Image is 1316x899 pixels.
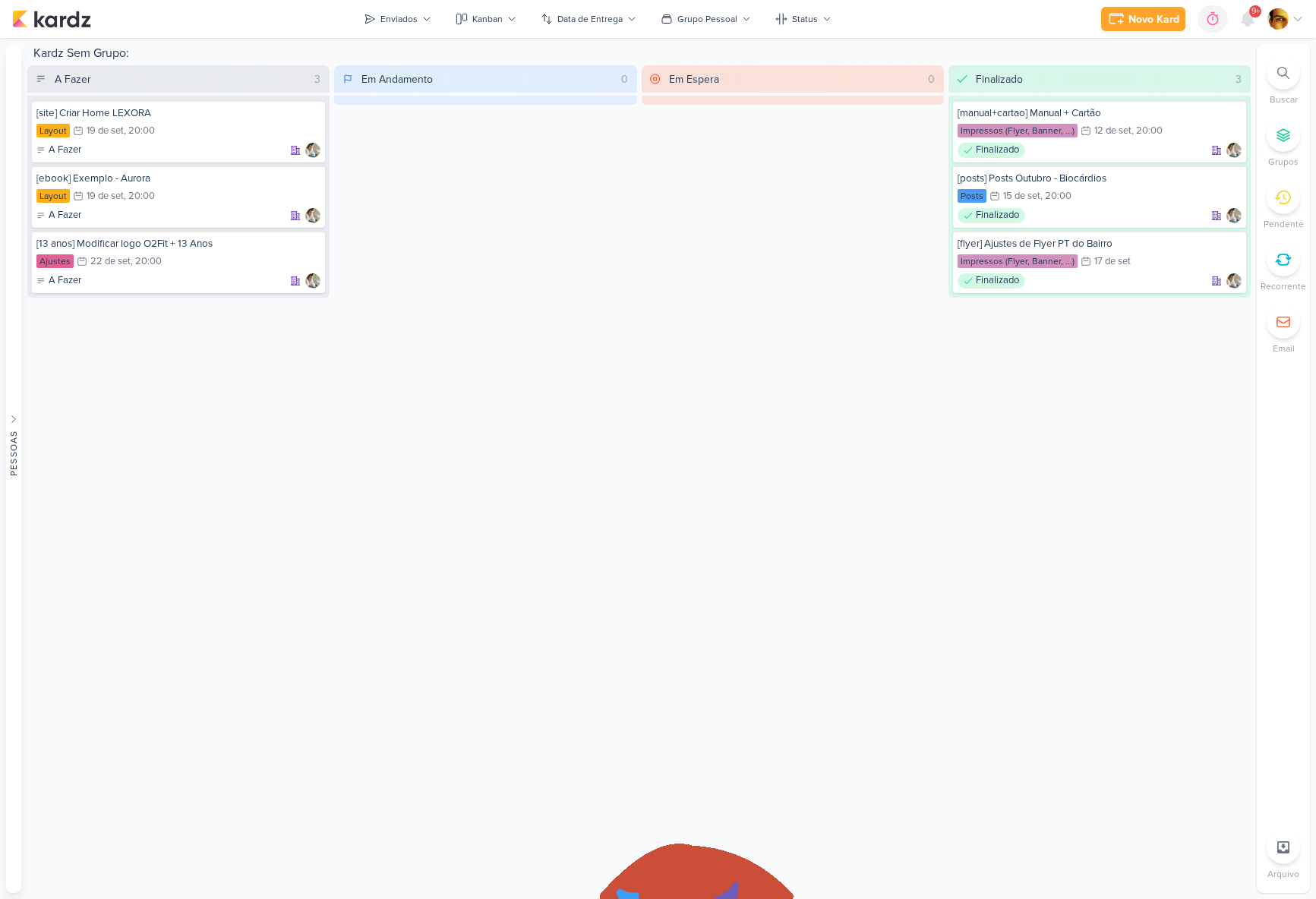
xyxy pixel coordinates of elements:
[1094,257,1131,267] div: 17 de set
[49,273,81,289] p: A Fazer
[958,237,1242,251] div: [flyer] Ajustes de Flyer PT do Bairro
[36,189,70,203] div: Layout
[976,273,1019,289] p: Finalizado
[615,71,634,87] div: 0
[305,208,320,223] div: Responsável: Raphael Simas
[1226,208,1242,223] div: Responsável: Raphael Simas
[305,273,320,289] div: Responsável: Raphael Simas
[976,143,1019,158] p: Finalizado
[1264,217,1304,231] p: Pendente
[1226,143,1242,158] img: Raphael Simas
[1226,143,1242,158] div: Responsável: Raphael Simas
[1003,191,1040,201] div: 15 de set
[87,191,124,201] div: 19 de set
[1267,8,1289,30] img: Leandro Guedes
[1128,11,1179,27] div: Novo Kard
[1267,867,1299,881] p: Arquivo
[305,273,320,289] img: Raphael Simas
[87,126,124,136] div: 19 de set
[36,273,81,289] div: A Fazer
[305,143,320,158] img: Raphael Simas
[958,189,986,203] div: Posts
[958,254,1078,268] div: Impressos (Flyer, Banner, ...)
[124,191,155,201] div: , 20:00
[1226,208,1242,223] img: Raphael Simas
[1229,71,1248,87] div: 3
[1094,126,1131,136] div: 12 de set
[1251,5,1260,17] span: 9+
[976,208,1019,223] p: Finalizado
[124,126,155,136] div: , 20:00
[361,71,433,87] div: Em Andamento
[6,44,21,893] button: Pessoas
[669,71,719,87] div: Em Espera
[49,208,81,223] p: A Fazer
[36,143,81,158] div: A Fazer
[305,208,320,223] img: Raphael Simas
[90,257,131,267] div: 22 de set
[1101,7,1185,31] button: Novo Kard
[36,237,320,251] div: [13 anos] Modificar logo O2Fit + 13 Anos
[1226,273,1242,289] img: Raphael Simas
[7,431,21,476] div: Pessoas
[1268,155,1299,169] p: Grupos
[12,10,91,28] img: kardz.app
[958,172,1242,185] div: [posts] Posts Outubro - Biocárdios
[958,124,1078,137] div: Impressos (Flyer, Banner, ...)
[49,143,81,158] p: A Fazer
[958,208,1025,223] div: Finalizado
[55,71,91,87] div: A Fazer
[958,273,1025,289] div: Finalizado
[308,71,327,87] div: 3
[36,106,320,120] div: [site] Criar Home LEXORA
[1226,273,1242,289] div: Responsável: Raphael Simas
[1131,126,1163,136] div: , 20:00
[976,71,1023,87] div: Finalizado
[958,143,1025,158] div: Finalizado
[1040,191,1071,201] div: , 20:00
[922,71,941,87] div: 0
[36,208,81,223] div: A Fazer
[27,44,1251,65] div: Kardz Sem Grupo:
[958,106,1242,120] div: [manual+cartao] Manual + Cartão
[36,254,74,268] div: Ajustes
[131,257,162,267] div: , 20:00
[36,124,70,137] div: Layout
[1273,342,1295,355] p: Email
[1270,93,1298,106] p: Buscar
[305,143,320,158] div: Responsável: Raphael Simas
[1261,279,1306,293] p: Recorrente
[36,172,320,185] div: [ebook] Exemplo - Aurora
[1257,56,1310,106] li: Ctrl + F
